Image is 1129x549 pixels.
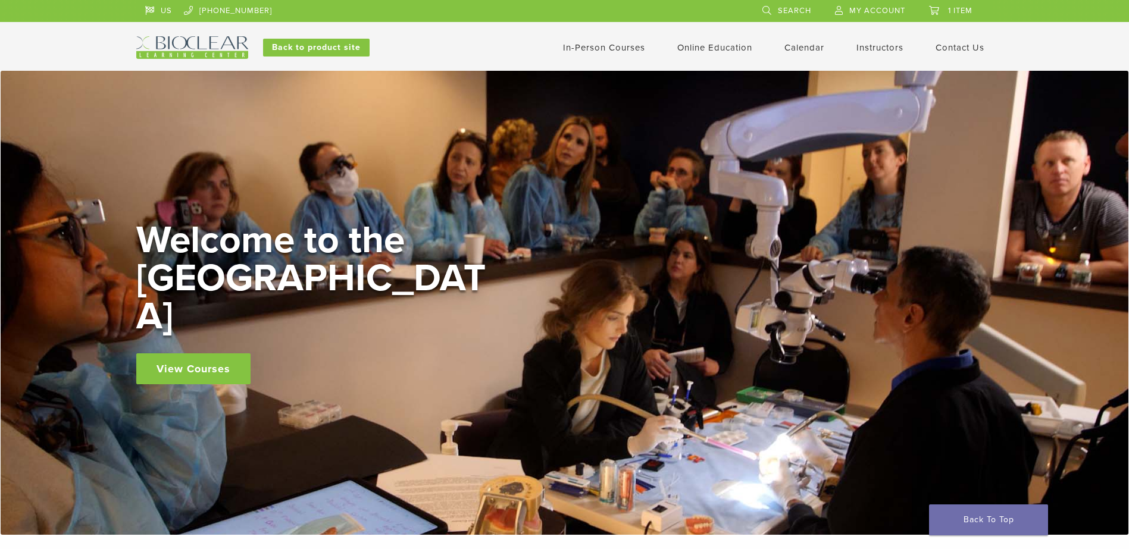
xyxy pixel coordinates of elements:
[856,42,903,53] a: Instructors
[136,353,251,384] a: View Courses
[677,42,752,53] a: Online Education
[136,221,493,335] h2: Welcome to the [GEOGRAPHIC_DATA]
[136,36,248,59] img: Bioclear
[784,42,824,53] a: Calendar
[849,6,905,15] span: My Account
[263,39,370,57] a: Back to product site
[778,6,811,15] span: Search
[929,504,1048,535] a: Back To Top
[948,6,972,15] span: 1 item
[936,42,984,53] a: Contact Us
[563,42,645,53] a: In-Person Courses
